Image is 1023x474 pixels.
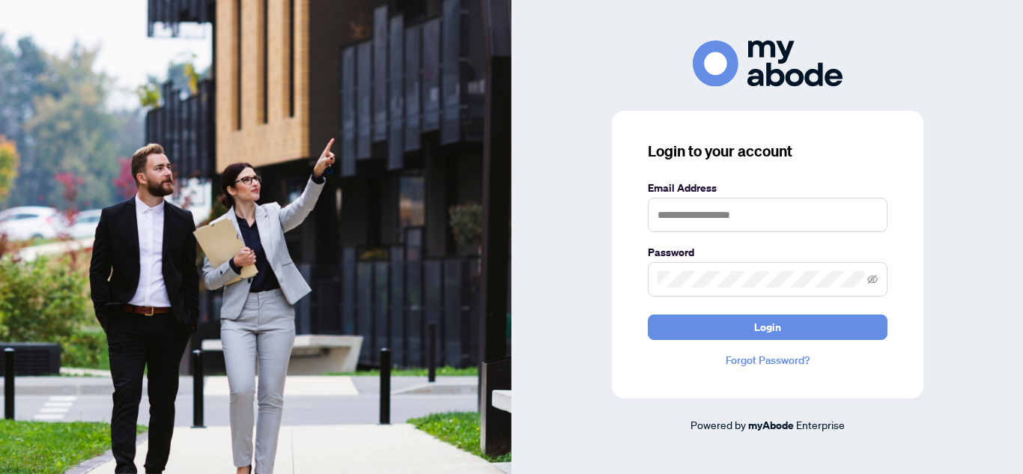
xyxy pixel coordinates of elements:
button: Login [648,315,887,340]
span: eye-invisible [867,274,878,285]
img: ma-logo [693,40,843,86]
span: Powered by [690,418,746,431]
span: Enterprise [796,418,845,431]
a: Forgot Password? [648,352,887,368]
h3: Login to your account [648,141,887,162]
label: Email Address [648,180,887,196]
span: Login [754,315,781,339]
a: myAbode [748,417,794,434]
label: Password [648,244,887,261]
